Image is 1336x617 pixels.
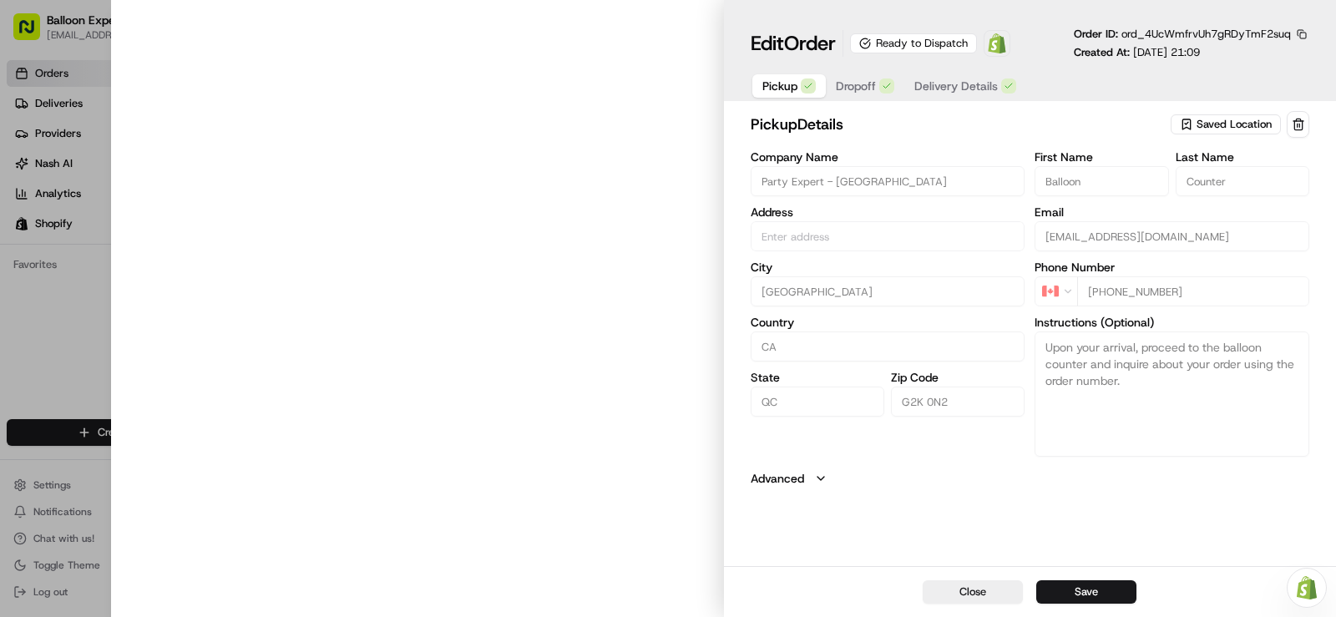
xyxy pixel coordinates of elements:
[984,30,1010,57] a: Shopify
[1036,580,1136,604] button: Save
[1035,261,1309,273] label: Phone Number
[751,470,804,487] label: Advanced
[751,113,1167,136] h2: pickup Details
[751,316,1025,328] label: Country
[1121,27,1291,41] span: ord_4UcWmfrvUh7gRDyTmF2suq
[1074,27,1291,42] p: Order ID:
[751,372,884,383] label: State
[1176,151,1309,163] label: Last Name
[1035,206,1309,218] label: Email
[1035,221,1309,251] input: Enter email
[914,78,998,94] span: Delivery Details
[751,261,1025,273] label: City
[751,206,1025,218] label: Address
[762,78,797,94] span: Pickup
[1176,166,1309,196] input: Enter last name
[751,387,884,417] input: Enter state
[891,387,1025,417] input: Enter zip code
[751,151,1025,163] label: Company Name
[850,33,977,53] div: Ready to Dispatch
[1197,117,1272,132] span: Saved Location
[1074,45,1200,60] p: Created At:
[1171,113,1283,136] button: Saved Location
[923,580,1023,604] button: Close
[891,372,1025,383] label: Zip Code
[751,331,1025,362] input: Enter country
[751,166,1025,196] input: Enter company name
[987,33,1007,53] img: Shopify
[1035,166,1168,196] input: Enter first name
[751,276,1025,306] input: Enter city
[751,30,836,57] h1: Edit
[1035,151,1168,163] label: First Name
[836,78,876,94] span: Dropoff
[751,221,1025,251] input: 4825 Pierre-Bertrand Blvd, Suite 100, Québec City, QC G2K 0N2, CA
[1077,276,1309,306] input: Enter phone number
[1035,316,1309,328] label: Instructions (Optional)
[784,30,836,57] span: Order
[751,470,1309,487] button: Advanced
[1133,45,1200,59] span: [DATE] 21:09
[1035,331,1309,457] textarea: Upon your arrival, proceed to the balloon counter and inquire about your order using the order nu...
